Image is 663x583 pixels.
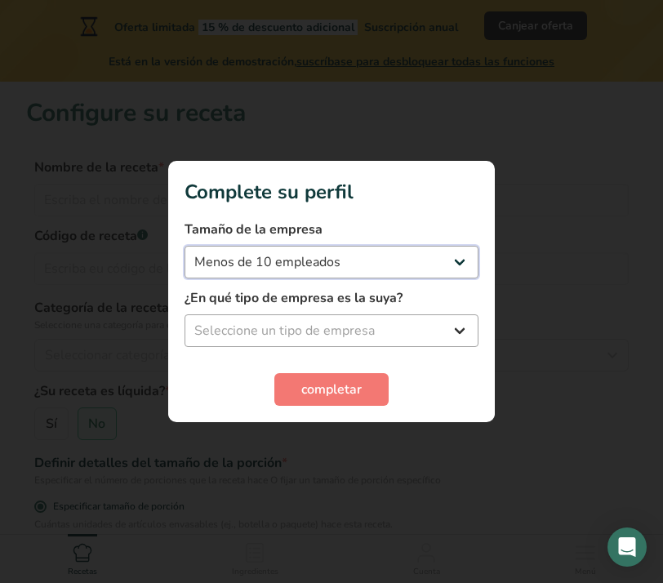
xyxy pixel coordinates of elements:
button: completar [274,373,389,406]
label: ¿En qué tipo de empresa es la suya? [185,288,478,308]
label: Tamaño de la empresa [185,220,478,239]
h1: Complete su perfil [185,177,478,207]
span: completar [301,380,362,399]
div: Open Intercom Messenger [607,527,647,567]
